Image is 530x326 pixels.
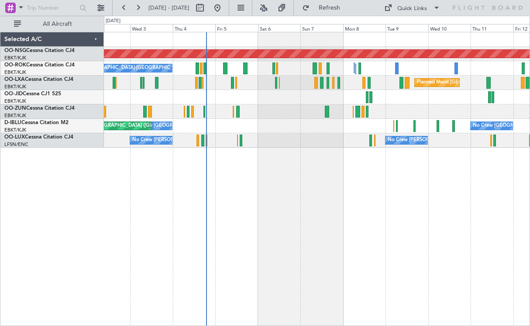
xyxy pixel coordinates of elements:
button: All Aircraft [10,17,95,31]
span: D-IBLU [4,120,21,125]
div: Tue 2 [87,24,130,32]
div: No Crew [PERSON_NAME] ([PERSON_NAME]) [388,134,492,147]
a: OO-LUXCessna Citation CJ4 [4,135,73,140]
div: Fri 5 [215,24,258,32]
span: [DATE] - [DATE] [148,4,189,12]
input: Trip Number [27,1,77,14]
a: EBKT/KJK [4,112,26,119]
div: Wed 3 [130,24,173,32]
a: OO-LXACessna Citation CJ4 [4,77,73,82]
span: All Aircraft [23,21,92,27]
div: Thu 4 [173,24,216,32]
span: OO-JID [4,91,23,97]
div: Sat 6 [258,24,301,32]
span: Refresh [311,5,348,11]
a: OO-ROKCessna Citation CJ4 [4,62,75,68]
a: EBKT/KJK [4,127,26,133]
span: OO-ROK [4,62,26,68]
a: LFSN/ENC [4,141,28,148]
span: OO-LXA [4,77,25,82]
div: Sun 7 [300,24,343,32]
a: EBKT/KJK [4,55,26,61]
button: Refresh [298,1,351,15]
div: A/C Unavailable [GEOGRAPHIC_DATA]-[GEOGRAPHIC_DATA] [47,62,186,75]
div: Tue 9 [385,24,428,32]
div: AOG Maint [GEOGRAPHIC_DATA] ([GEOGRAPHIC_DATA] National) [65,119,217,132]
span: OO-NSG [4,48,26,53]
div: Quick Links [397,4,427,13]
a: EBKT/KJK [4,98,26,104]
a: EBKT/KJK [4,83,26,90]
div: [DATE] [106,17,120,25]
div: Mon 8 [343,24,386,32]
button: Quick Links [380,1,444,15]
a: OO-NSGCessna Citation CJ4 [4,48,75,53]
span: OO-ZUN [4,106,26,111]
div: Wed 10 [428,24,471,32]
a: D-IBLUCessna Citation M2 [4,120,69,125]
a: OO-ZUNCessna Citation CJ4 [4,106,75,111]
a: EBKT/KJK [4,69,26,76]
span: OO-LUX [4,135,25,140]
div: Thu 11 [471,24,513,32]
div: No Crew [PERSON_NAME] ([PERSON_NAME]) [132,134,237,147]
a: OO-JIDCessna CJ1 525 [4,91,61,97]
